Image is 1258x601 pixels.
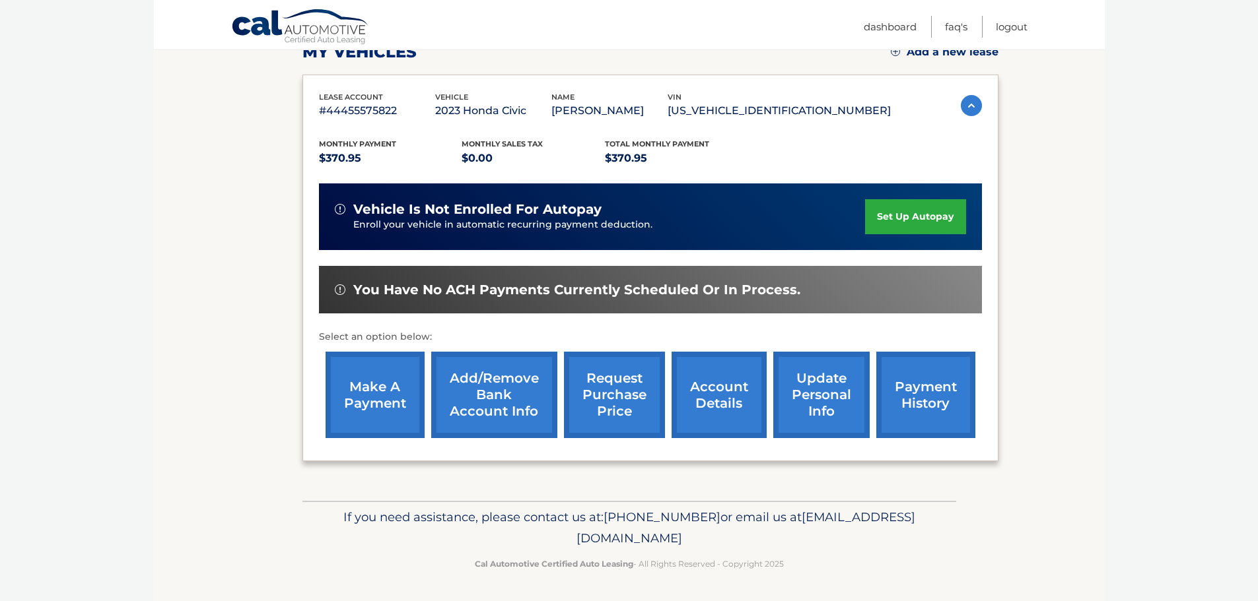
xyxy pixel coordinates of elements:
a: Add a new lease [891,46,998,59]
p: 2023 Honda Civic [435,102,551,120]
a: payment history [876,352,975,438]
a: Add/Remove bank account info [431,352,557,438]
a: account details [672,352,767,438]
span: vehicle [435,92,468,102]
img: alert-white.svg [335,204,345,214]
span: [EMAIL_ADDRESS][DOMAIN_NAME] [577,509,915,546]
span: Monthly sales Tax [462,139,543,148]
p: Select an option below: [319,329,982,345]
span: name [551,92,575,102]
a: FAQ's [945,16,967,38]
span: vehicle is not enrolled for autopay [353,201,602,218]
p: - All Rights Reserved - Copyright 2025 [311,557,948,571]
a: Dashboard [864,16,917,38]
a: request purchase price [564,352,665,438]
h2: my vehicles [302,42,417,62]
span: You have no ACH payments currently scheduled or in process. [353,282,800,298]
img: alert-white.svg [335,284,345,295]
span: vin [668,92,681,102]
a: make a payment [326,352,425,438]
span: [PHONE_NUMBER] [604,509,720,524]
span: Monthly Payment [319,139,396,148]
p: [US_VEHICLE_IDENTIFICATION_NUMBER] [668,102,891,120]
a: update personal info [773,352,870,438]
p: Enroll your vehicle in automatic recurring payment deduction. [353,218,866,232]
img: add.svg [891,47,900,56]
a: Logout [996,16,1028,38]
span: Total Monthly Payment [605,139,709,148]
strong: Cal Automotive Certified Auto Leasing [475,559,633,569]
p: $0.00 [462,149,605,168]
p: $370.95 [319,149,462,168]
p: [PERSON_NAME] [551,102,668,120]
p: $370.95 [605,149,748,168]
a: set up autopay [865,199,965,234]
p: #44455575822 [319,102,435,120]
span: lease account [319,92,383,102]
a: Cal Automotive [231,9,370,47]
p: If you need assistance, please contact us at: or email us at [311,507,948,549]
img: accordion-active.svg [961,95,982,116]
